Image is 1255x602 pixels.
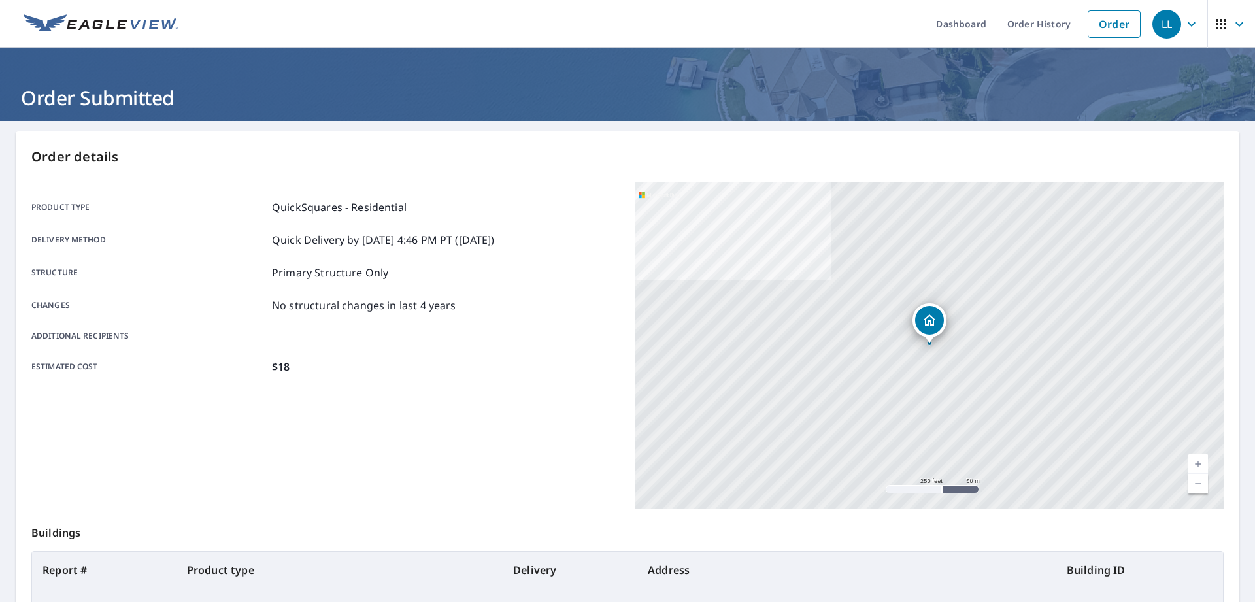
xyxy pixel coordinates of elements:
[1088,10,1141,38] a: Order
[272,359,290,375] p: $18
[272,297,456,313] p: No structural changes in last 4 years
[32,552,176,588] th: Report #
[1056,552,1223,588] th: Building ID
[31,297,267,313] p: Changes
[272,199,407,215] p: QuickSquares - Residential
[31,265,267,280] p: Structure
[1188,474,1208,493] a: Current Level 17, Zoom Out
[31,232,267,248] p: Delivery method
[31,330,267,342] p: Additional recipients
[176,552,503,588] th: Product type
[31,199,267,215] p: Product type
[16,84,1239,111] h1: Order Submitted
[503,552,637,588] th: Delivery
[637,552,1056,588] th: Address
[1188,454,1208,474] a: Current Level 17, Zoom In
[31,509,1224,551] p: Buildings
[31,147,1224,167] p: Order details
[31,359,267,375] p: Estimated cost
[1152,10,1181,39] div: LL
[272,265,388,280] p: Primary Structure Only
[912,303,946,344] div: Dropped pin, building 1, Residential property, 2 Salem Way Glen Head, NY 11545
[24,14,178,34] img: EV Logo
[272,232,495,248] p: Quick Delivery by [DATE] 4:46 PM PT ([DATE])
